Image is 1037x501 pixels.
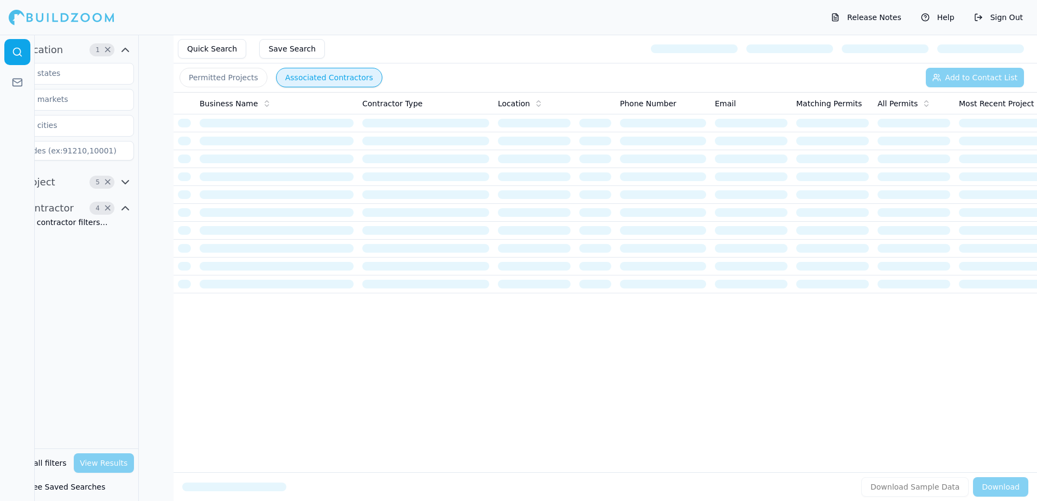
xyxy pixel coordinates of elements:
[796,98,862,109] span: Matching Permits
[180,68,267,87] button: Permitted Projects
[92,177,103,188] span: 5
[22,201,74,216] span: Contractor
[200,98,258,109] span: Business Name
[104,179,112,185] span: Clear Project filters
[498,98,530,109] span: Location
[5,63,120,83] input: Select states
[362,98,423,109] span: Contractor Type
[4,217,134,228] div: Loading contractor filters…
[959,98,1034,109] span: Most Recent Project
[92,203,103,214] span: 4
[5,89,120,109] input: Select markets
[9,453,69,473] button: Clear all filters
[4,174,134,191] button: Project5Clear Project filters
[825,9,907,26] button: Release Notes
[620,98,676,109] span: Phone Number
[104,47,112,53] span: Clear Location filters
[4,200,134,217] button: Contractor4Clear Contractor filters
[22,175,55,190] span: Project
[5,115,120,135] input: Select cities
[22,42,63,57] span: Location
[178,39,246,59] button: Quick Search
[259,39,325,59] button: Save Search
[4,141,134,160] input: Zipcodes (ex:91210,10001)
[276,68,382,87] button: Associated Contractors
[916,9,960,26] button: Help
[92,44,103,55] span: 1
[715,98,736,109] span: Email
[104,205,112,211] span: Clear Contractor filters
[4,477,134,497] button: See Saved Searches
[969,9,1028,26] button: Sign Out
[878,98,918,109] span: All Permits
[4,41,134,59] button: Location1Clear Location filters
